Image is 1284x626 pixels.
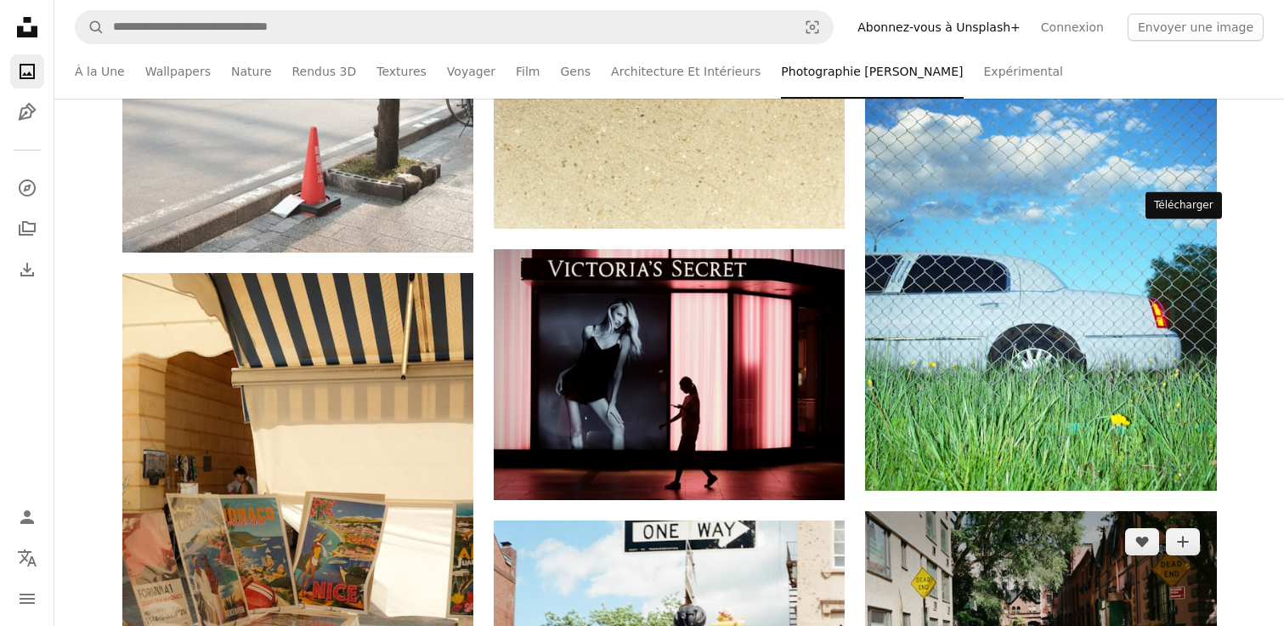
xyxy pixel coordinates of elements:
[611,44,761,99] a: Architecture Et Intérieurs
[984,44,1063,99] a: Expérimental
[10,582,44,616] button: Menu
[145,44,211,99] a: Wallpapers
[865,263,1216,278] a: SUV blanc sur un champ d’herbe verte sous un ciel bleu pendant la journée
[10,54,44,88] a: Photos
[1145,192,1222,219] div: Télécharger
[10,10,44,48] a: Accueil — Unsplash
[847,14,1031,41] a: Abonnez-vous à Unsplash+
[1166,528,1200,555] button: Ajouter à la collection
[10,253,44,287] a: Historique de téléchargement
[494,367,845,382] a: Logo Victoria’s Secret avec un modèle
[560,44,591,99] a: Gens
[10,95,44,129] a: Illustrations
[792,11,833,43] button: Recherche de visuels
[865,52,1216,492] img: SUV blanc sur un champ d’herbe verte sous un ciel bleu pendant la journée
[1125,528,1159,555] button: J’aime
[231,44,271,99] a: Nature
[10,541,44,575] button: Langue
[75,44,125,99] a: À la Une
[292,44,357,99] a: Rendus 3D
[494,249,845,500] img: Logo Victoria’s Secret avec un modèle
[1031,14,1114,41] a: Connexion
[447,44,495,99] a: Voyager
[76,11,105,43] button: Rechercher sur Unsplash
[376,44,427,99] a: Textures
[10,212,44,246] a: Collections
[10,500,44,534] a: Connexion / S’inscrire
[516,44,540,99] a: Film
[1128,14,1264,41] button: Envoyer une image
[75,10,834,44] form: Rechercher des visuels sur tout le site
[10,171,44,205] a: Explorer
[122,484,473,499] a: Affiches de voyage vintage exposées sur un marché en plein air.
